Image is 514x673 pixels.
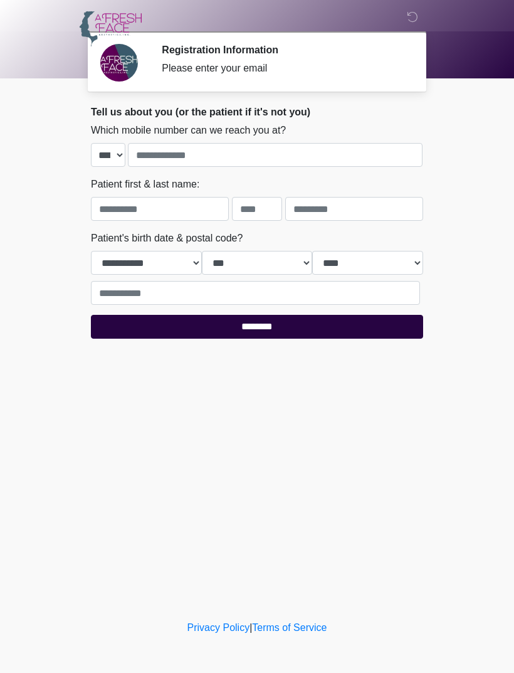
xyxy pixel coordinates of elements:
[187,622,250,633] a: Privacy Policy
[91,123,286,138] label: Which mobile number can we reach you at?
[91,106,423,118] h2: Tell us about you (or the patient if it's not you)
[78,9,142,48] img: A Fresh Face Aesthetics Inc Logo
[91,231,243,246] label: Patient's birth date & postal code?
[252,622,327,633] a: Terms of Service
[249,622,252,633] a: |
[100,44,138,82] img: Agent Avatar
[91,177,199,192] label: Patient first & last name:
[162,61,404,76] div: Please enter your email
